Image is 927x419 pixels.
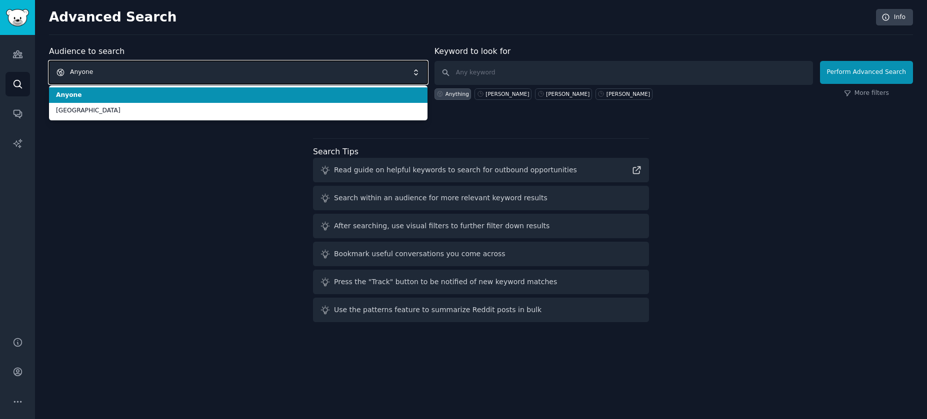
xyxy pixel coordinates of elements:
[844,89,889,98] a: More filters
[334,165,577,175] div: Read guide on helpful keywords to search for outbound opportunities
[49,61,427,84] button: Anyone
[6,9,29,26] img: GummySearch logo
[820,61,913,84] button: Perform Advanced Search
[56,106,420,115] span: [GEOGRAPHIC_DATA]
[606,90,650,97] div: [PERSON_NAME]
[56,91,420,100] span: Anyone
[485,90,529,97] div: [PERSON_NAME]
[434,61,813,85] input: Any keyword
[334,249,505,259] div: Bookmark useful conversations you come across
[49,85,427,120] ul: Anyone
[445,90,469,97] div: Anything
[334,277,557,287] div: Press the "Track" button to be notified of new keyword matches
[313,147,358,156] label: Search Tips
[876,9,913,26] a: Info
[546,90,589,97] div: [PERSON_NAME]
[334,221,549,231] div: After searching, use visual filters to further filter down results
[334,193,547,203] div: Search within an audience for more relevant keyword results
[434,46,511,56] label: Keyword to look for
[49,46,124,56] label: Audience to search
[49,9,870,25] h2: Advanced Search
[334,305,541,315] div: Use the patterns feature to summarize Reddit posts in bulk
